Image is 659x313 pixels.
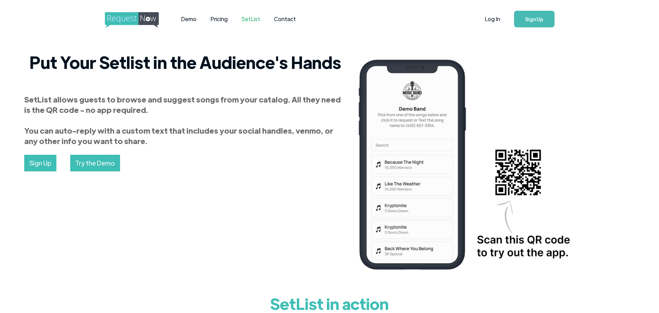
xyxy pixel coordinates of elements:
a: Pricing [203,8,235,30]
a: Log In [478,7,507,31]
a: home [105,12,157,26]
a: Demo [174,8,203,30]
a: Try the Demo [70,155,120,171]
a: Sign Up [24,155,56,171]
img: requestnow logo [105,12,172,28]
a: Sign Up [514,11,555,27]
a: SetList [235,8,267,30]
h2: Put Your Setlist in the Audience's Hands [24,52,346,72]
a: Contact [267,8,303,30]
strong: SetList allows guests to browse and suggest songs from your catalog. All they need is the QR code... [24,94,341,146]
